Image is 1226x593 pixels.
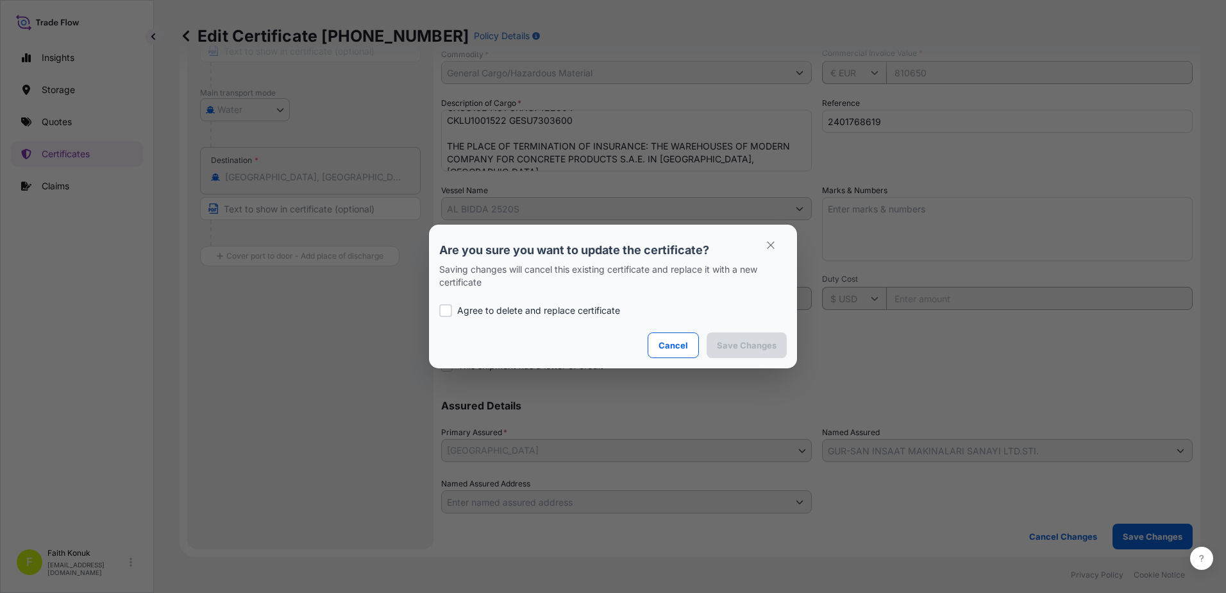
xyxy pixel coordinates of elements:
p: Cancel [659,339,688,352]
p: Agree to delete and replace certificate [457,304,620,317]
button: Cancel [648,332,699,358]
p: Are you sure you want to update the certificate? [439,243,787,258]
button: Save Changes [707,332,787,358]
p: Saving changes will cancel this existing certificate and replace it with a new certificate [439,263,787,289]
p: Save Changes [717,339,777,352]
